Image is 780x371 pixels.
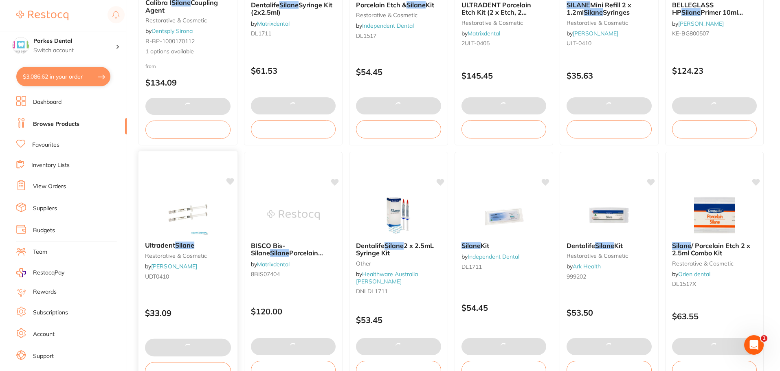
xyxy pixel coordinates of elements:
[356,241,434,257] span: 2 x 2.5mL Syringe Kit
[145,17,231,24] small: restorative & cosmetic
[145,78,231,87] p: $134.09
[270,249,289,257] em: Silane
[567,30,618,37] span: by
[614,241,623,250] span: Kit
[356,241,385,250] span: Dentalife
[33,226,55,235] a: Budgets
[672,30,709,37] span: KE-BG800507
[567,1,631,16] span: Mini Refill 2 x 1.2ml
[145,48,231,56] span: 1 options available
[279,1,299,9] em: Silane
[16,6,68,25] a: Restocq Logo
[461,303,547,312] p: $54.45
[461,71,547,80] p: $145.45
[672,241,750,257] span: / Porcelain Etch 2 x 2.5ml Combo Kit
[573,263,601,270] a: Ark Health
[33,37,116,45] h4: Parkes Dental
[484,16,505,24] span: + Tips)
[356,242,441,257] b: Dentalife Silane 2 x 2.5mL Syringe Kit
[33,288,57,296] a: Rewards
[672,270,710,278] span: by
[481,241,489,250] span: Kit
[251,1,279,9] span: Dentalife
[161,194,215,235] img: Ultradent Silane
[468,30,500,37] a: Matrixdental
[584,8,603,16] em: Silane
[257,261,290,268] a: Matrixdental
[33,120,79,128] a: Browse Products
[461,253,519,260] span: by
[267,195,320,235] img: BISCO Bis-Silane Silane Porcelain Primer A & B - 6ml each
[33,204,57,213] a: Suppliers
[461,263,482,270] span: DL1711
[145,263,197,270] span: by
[145,27,193,35] span: by
[145,273,169,280] span: UDT0410
[145,308,231,318] p: $33.09
[761,335,767,342] span: 1
[678,20,724,27] a: [PERSON_NAME]
[372,195,425,235] img: Dentalife Silane 2 x 2.5mL Syringe Kit
[461,241,481,250] em: Silane
[251,249,324,264] span: Porcelain Primer A & B - 6ml each
[356,1,406,9] span: Porcelain Etch &
[567,242,652,249] b: Dentalife Silane Kit
[152,27,193,35] a: Dentsply Sirona
[356,67,441,77] p: $54.45
[744,335,764,355] iframe: Intercom live chat
[33,182,66,191] a: View Orders
[567,273,586,280] span: 999202
[672,312,757,321] p: $63.55
[33,330,55,338] a: Account
[356,1,441,9] b: Porcelain Etch & Silane Kit
[672,241,691,250] em: Silane
[32,141,59,149] a: Favourites
[251,270,280,278] span: 8BIS07404
[573,30,618,37] a: [PERSON_NAME]
[672,242,757,257] b: Silane / Porcelain Etch 2 x 2.5ml Combo Kit
[582,195,635,235] img: Dentalife Silane Kit
[33,309,68,317] a: Subscriptions
[362,22,414,29] a: Independent Dental
[681,8,701,16] em: Silane
[567,40,591,47] span: ULT-0410
[688,195,741,235] img: Silane / Porcelain Etch 2 x 2.5ml Combo Kit
[595,241,614,250] em: Silane
[145,241,175,249] span: Ultradent
[356,270,418,285] a: Healthware Australia [PERSON_NAME]
[356,22,414,29] span: by
[461,20,547,26] small: restorative & cosmetic
[175,241,194,249] em: Silane
[33,46,116,55] p: Switch account
[672,20,724,27] span: by
[251,30,271,37] span: DL1711
[477,195,530,235] img: Silane Kit
[151,263,197,270] a: [PERSON_NAME]
[567,20,652,26] small: restorative & cosmetic
[31,161,70,169] a: Inventory Lists
[356,270,418,285] span: by
[567,1,590,9] em: SILANE
[461,1,547,16] b: ULTRADENT Porcelain Etch Kit (2 x Etch, 2 x Silane + Tips)
[33,98,62,106] a: Dashboard
[16,268,64,277] a: RestocqPay
[567,1,652,16] b: SILANE Mini Refill 2 x 1.2ml SilaneSyringes
[13,37,29,54] img: Parkes Dental
[672,8,743,24] span: Primer 10ml Bottle
[251,242,336,257] b: BISCO Bis-Silane Silane Porcelain Primer A & B - 6ml each
[406,1,426,9] em: Silane
[672,260,757,267] small: restorative & cosmetic
[33,248,47,256] a: Team
[465,16,484,24] em: Silane
[16,268,26,277] img: RestocqPay
[468,253,519,260] a: Independent Dental
[145,37,195,45] span: R-BP-1000170112
[672,1,714,16] span: BELLEGLASS HP
[356,32,376,40] span: DL1517
[672,280,696,288] span: DL1517X
[251,1,332,16] span: Syringe Kit (2x2.5ml)
[385,241,404,250] em: Silane
[251,261,290,268] span: by
[16,11,68,20] img: Restocq Logo
[567,263,601,270] span: by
